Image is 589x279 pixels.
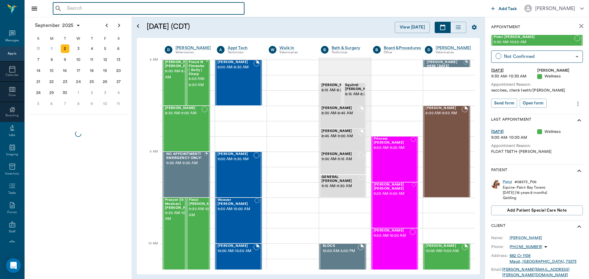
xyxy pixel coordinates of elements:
div: Board &Procedures [384,45,421,51]
div: Sunday, September 7, 2025 [34,55,43,64]
a: Pistol [503,179,512,185]
div: Wednesday, September 17, 2025 [74,66,83,75]
div: BOOKED, 8:00 AM - 8:05 AM [423,60,470,67]
span: Wowzer [PERSON_NAME] [218,198,255,206]
div: 8 AM [142,57,158,72]
div: B [373,46,381,54]
button: [PERSON_NAME] [519,3,589,14]
div: Not Confirmed [504,53,573,60]
div: vaccines, check teeth/[PERSON_NAME] [491,88,583,93]
span: Proud N Firewater ( Dolly ) Sharp [189,60,206,76]
div: Gelding [503,195,547,201]
div: Tuesday, September 23, 2025 [61,77,69,86]
div: Messages [5,38,19,43]
input: Search [64,4,242,13]
span: [PERSON_NAME] [321,83,352,87]
div: BOOKED, 8:30 AM - 8:45 AM [319,106,366,129]
div: Monday, September 8, 2025 [47,55,56,64]
div: 10 AM [142,240,158,256]
div: NOT_CONFIRMED, 9:00 AM - 9:30 AM [215,152,262,198]
button: Close drawer [28,2,40,15]
div: Phone: [491,244,510,250]
div: NOT_CONFIRMED, 9:50 AM - 10:20 AM [371,228,418,274]
div: [DATE] (16 years 8 months) [503,190,547,195]
button: close [575,20,587,32]
div: A [217,46,225,54]
div: # 08573_P06 [514,179,537,185]
div: T [85,34,98,43]
span: 9:00 AM - 9:30 AM [218,156,254,162]
div: Monday, September 22, 2025 [47,77,56,86]
div: Wednesday, September 3, 2025 [74,44,83,53]
a: [PERSON_NAME] [175,45,211,51]
span: Pistol [PERSON_NAME] [494,35,574,39]
button: Add Task [489,3,519,14]
span: 9:00 AM - 9:30 AM [166,160,204,166]
div: Saturday, October 11, 2025 [114,100,123,108]
div: Friday, September 5, 2025 [101,44,110,53]
span: 10:00 AM - 5:00 PM [323,248,358,254]
button: Add patient Special Care Note [491,205,583,215]
div: Address: [491,253,510,258]
div: Thursday, September 11, 2025 [87,55,96,64]
span: 8:30 AM - 9:00 AM [165,110,202,116]
div: Wellness [537,74,583,79]
div: Thursday, October 2, 2025 [87,89,96,97]
div: Technician [332,50,364,55]
p: Last Appointment [491,117,531,124]
span: [PERSON_NAME] [218,60,254,64]
div: S [32,34,45,43]
span: Squirrel [PERSON_NAME] [345,83,376,91]
div: Inventory [5,172,19,176]
div: Veterinarian [279,50,312,55]
div: Appointment Reason: [491,82,583,88]
span: [PERSON_NAME] HERE [DATE] [427,60,464,68]
button: Open form [520,99,546,108]
svg: show more [576,223,583,230]
div: Tasks [8,191,16,195]
div: Open Intercom Messenger [6,258,21,273]
div: Thursday, October 9, 2025 [87,100,96,108]
div: NOT_CONFIRMED, 8:30 AM - 9:00 AM [163,106,210,152]
span: 9:15 AM - 9:30 AM [321,183,359,189]
div: Sunday, October 5, 2025 [34,100,43,108]
div: Name: [491,235,510,241]
a: 682 Cr 1108Maud, [GEOGRAPHIC_DATA], 75573 [510,254,576,263]
div: Saturday, September 27, 2025 [114,77,123,86]
div: Wellness [537,129,583,135]
div: Wednesday, October 8, 2025 [74,100,83,108]
span: BLOCK [323,244,358,248]
div: Staff [9,229,15,234]
div: BOOKED, 8:00 AM - 8:30 AM [163,60,186,106]
div: [PERSON_NAME] [510,235,542,241]
div: BOOKED, 8:15 AM - 8:30 AM [319,83,343,106]
div: NOT_CONFIRMED, 9:20 AM - 9:50 AM [371,182,418,228]
div: Tuesday, October 7, 2025 [61,100,69,108]
button: View [DATE] [395,22,430,33]
div: Appts [8,51,16,56]
div: Friday, September 26, 2025 [101,77,110,86]
div: BOOKED, 8:45 AM - 9:00 AM [319,129,366,152]
div: W [269,46,276,54]
span: 8:15 AM - 8:30 AM [321,87,352,93]
div: NOT_CONFIRMED, 9:15 AM - 9:30 AM [319,175,366,198]
a: Walk In [279,45,312,51]
p: Client [491,223,506,230]
span: 8:00 AM - 8:30 AM [218,64,254,70]
div: Wednesday, October 1, 2025 [74,89,83,97]
div: BOOKED, 8:00 AM - 8:30 AM [215,60,262,106]
span: 9:50 AM - 10:20 AM [374,233,410,239]
div: Veterinarian [175,50,211,55]
div: Friday, October 3, 2025 [101,89,110,97]
div: D [425,46,433,54]
div: Appt Tech [228,45,260,51]
span: [PERSON_NAME] [165,106,202,110]
div: BOOKED, 8:15 AM - 8:30 AM [343,83,366,106]
span: 8:30 AM - 9:30 AM [425,110,462,116]
span: 8:00 AM - 8:30 AM [165,68,196,81]
div: Friday, September 12, 2025 [101,55,110,64]
div: BOOKED, 9:00 AM - 9:30 AM [163,152,210,198]
div: BOOKED, 8:30 AM - 9:30 AM [423,106,470,198]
